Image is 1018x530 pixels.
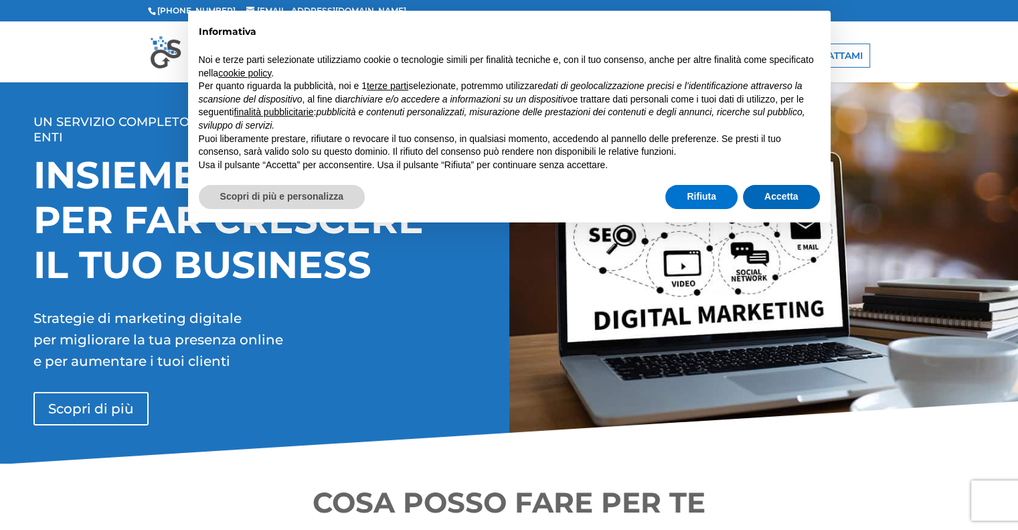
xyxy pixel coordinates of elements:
[234,106,313,119] button: finalità pubblicitarie
[33,308,514,372] p: Strategie di marketing digitale per migliorare la tua presenza online e per aumentare i tuoi clienti
[199,107,805,131] em: pubblicità e contenuti personalizzati, misurazione delle prestazioni dei contenuti e degli annunc...
[199,54,820,80] p: Noi e terze parti selezionate utilizziamo cookie o tecnologie simili per finalità tecniche e, con...
[313,485,705,520] span: COSA POSSO FARE PER TE
[199,133,820,159] p: Puoi liberamente prestare, rifiutare o revocare il tuo consenso, in qualsiasi momento, accedendo ...
[342,94,572,105] em: archiviare e/o accedere a informazioni su un dispositivo
[33,115,485,145] span: UN SERVIZIO COMPLETO PER PMI, ATTIVITÀ COMMERCIALI, AZIENDE ED ENTI
[199,80,802,105] em: dati di geolocalizzazione precisi e l’identificazione attraverso la scansione del dispositivo
[199,185,365,209] button: Scopri di più e personalizza
[33,392,149,425] a: Scopri di più
[199,159,820,172] p: Usa il pulsante “Accetta” per acconsentire. Usa il pulsante “Rifiuta” per continuare senza accett...
[218,68,271,78] a: cookie policy
[33,153,509,288] p: INSIEME PER FAR CRESCERE IL TUO BUSINESS
[199,27,820,43] h2: Informativa
[743,185,820,209] button: Accetta
[367,80,408,93] button: terze parti
[151,35,317,68] img: Gabriele Saccenti - Consulente Marketing Digitale
[199,80,820,132] p: Per quanto riguarda la pubblicità, noi e 1 selezionate, potremmo utilizzare , al fine di e tratta...
[148,5,236,15] span: [PHONE_NUMBER]
[665,185,738,209] button: Rifiuta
